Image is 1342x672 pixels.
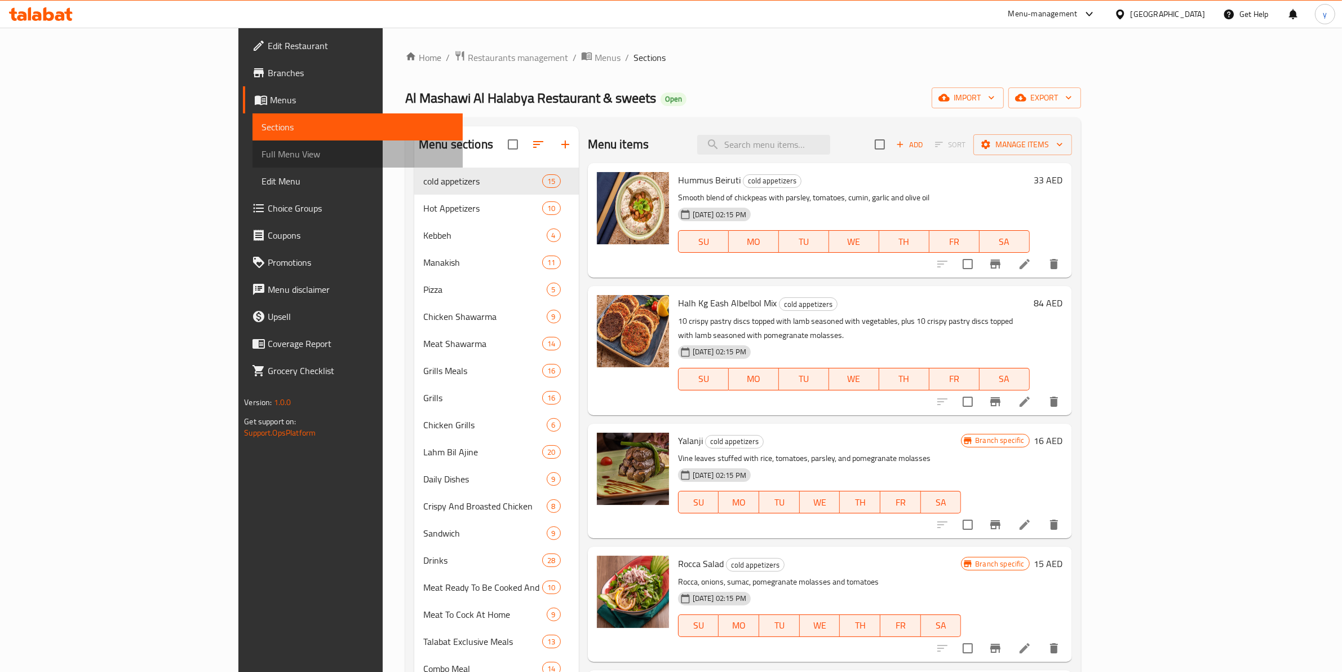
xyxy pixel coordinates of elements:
span: 5 [547,284,560,295]
span: Sections [634,51,666,64]
span: MO [723,494,755,511]
span: Select to update [956,252,980,276]
button: SA [921,614,962,637]
span: [DATE] 02:15 PM [688,593,751,604]
span: export [1017,91,1072,105]
button: TU [759,491,800,513]
span: Sections [262,120,454,134]
button: WE [800,614,840,637]
span: MO [723,617,755,634]
div: Meat Ready To Be Cooked And Grilled10 [414,574,579,601]
span: import [941,91,995,105]
div: Kebbeh [423,229,546,242]
a: Menu disclaimer [243,276,463,303]
div: items [542,364,560,377]
button: TH [840,614,880,637]
div: Grills Meals [423,364,542,377]
div: items [547,472,561,486]
a: Edit menu item [1018,257,1031,271]
span: 14 [543,339,560,349]
span: Select section [868,133,892,156]
div: Lahm Bil Ajine [423,445,542,459]
span: Hot Appetizers [423,201,542,215]
span: cold appetizers [779,298,837,311]
button: WE [829,368,879,390]
span: Meat Shawarma [423,337,542,350]
span: Manage items [982,138,1063,152]
img: Rocca Salad [597,556,669,628]
span: Yalanji [678,432,703,449]
a: Edit menu item [1018,395,1031,409]
button: TH [879,230,929,253]
img: Halh Kg Eash Albelbol Mix [597,295,669,367]
button: import [932,87,1004,108]
img: Hummus Beiruti [597,172,669,244]
div: items [542,256,560,269]
span: SA [984,371,1025,387]
span: 16 [543,393,560,403]
div: Meat To Cock At Home9 [414,601,579,628]
span: WE [804,494,836,511]
span: Chicken Shawarma [423,310,546,323]
div: cold appetizers [726,558,785,572]
div: Grills Meals16 [414,357,579,384]
button: TU [779,368,829,390]
div: Drinks28 [414,547,579,574]
button: Branch-specific-item [982,635,1009,662]
div: Pizza5 [414,276,579,303]
div: items [542,201,560,215]
div: cold appetizers [705,435,764,449]
a: Restaurants management [454,50,568,65]
button: Branch-specific-item [982,251,1009,278]
button: SU [678,614,719,637]
span: WE [834,371,875,387]
span: TU [764,617,795,634]
span: Select to update [956,390,980,414]
span: Al Mashawi Al Halabya Restaurant & sweets [405,85,656,111]
span: Choice Groups [268,201,454,215]
span: [DATE] 02:15 PM [688,209,751,220]
span: cold appetizers [423,174,542,188]
span: Daily Dishes [423,472,546,486]
span: 1.0.0 [274,395,291,410]
div: items [547,499,561,513]
div: items [542,174,560,188]
a: Sections [253,113,463,140]
div: Sandwich [423,526,546,540]
span: 8 [547,501,560,512]
span: Promotions [268,256,454,269]
div: items [542,445,560,459]
button: Branch-specific-item [982,388,1009,415]
span: 4 [547,230,560,241]
div: Hot Appetizers10 [414,195,579,222]
h2: Menu items [588,136,649,153]
span: Pizza [423,283,546,296]
button: Add [892,136,928,153]
span: WE [834,234,875,250]
h6: 15 AED [1034,556,1063,572]
span: FR [885,617,916,634]
div: Open [661,93,686,106]
a: Promotions [243,249,463,276]
div: Chicken Shawarma9 [414,303,579,330]
span: Manakish [423,256,542,269]
button: TU [779,230,829,253]
a: Menus [243,86,463,113]
button: Manage items [973,134,1072,155]
span: 6 [547,420,560,431]
div: items [547,310,561,323]
div: cold appetizers [743,174,801,188]
div: Drinks [423,554,542,567]
button: MO [719,491,759,513]
div: cold appetizers15 [414,168,579,195]
span: TU [783,234,825,250]
button: WE [800,491,840,513]
div: items [547,229,561,242]
span: Menu disclaimer [268,283,454,296]
p: 10 crispy pastry discs topped with lamb seasoned with vegetables, plus 10 crispy pastry discs top... [678,314,1030,342]
p: Vine leaves stuffed with rice, tomatoes, parsley, and pomegranate molasses [678,451,962,465]
button: TU [759,614,800,637]
button: TH [879,368,929,390]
